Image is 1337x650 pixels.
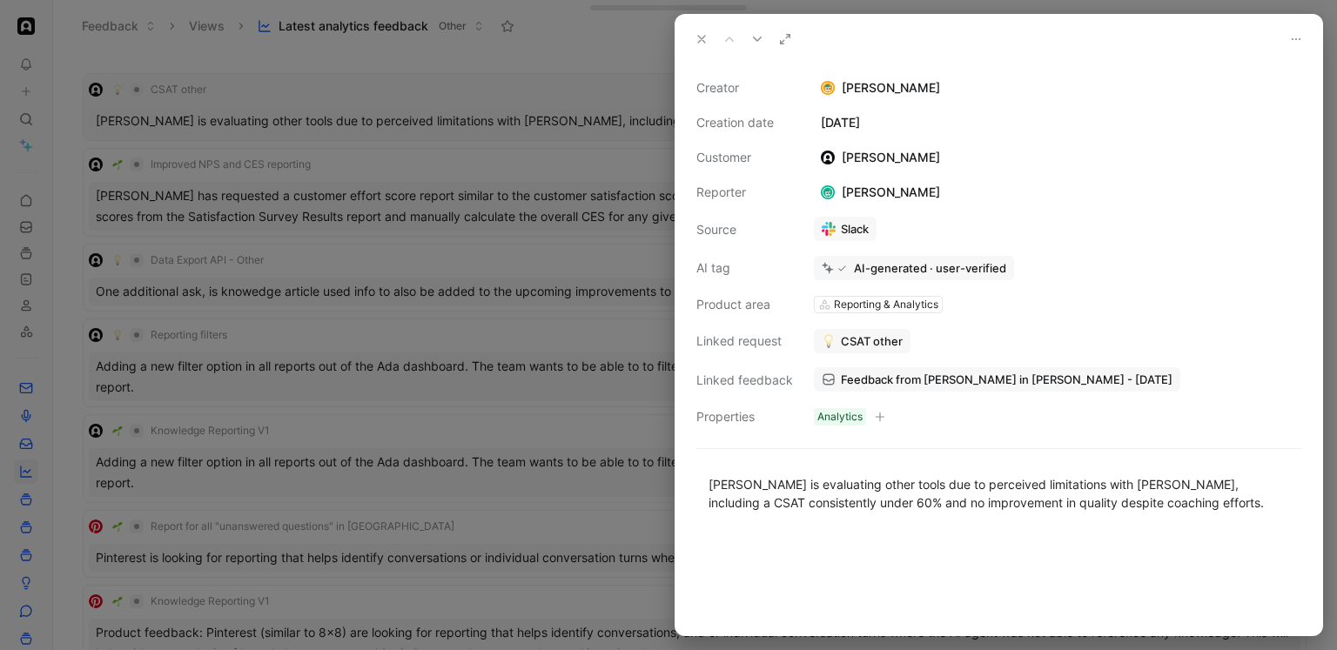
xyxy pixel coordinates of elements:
[814,112,1301,133] div: [DATE]
[696,294,793,315] div: Product area
[696,112,793,133] div: Creation date
[696,406,793,427] div: Properties
[841,372,1172,387] span: Feedback from [PERSON_NAME] in [PERSON_NAME] - [DATE]
[817,408,863,426] div: Analytics
[696,147,793,168] div: Customer
[696,219,793,240] div: Source
[821,151,835,164] img: logo
[841,333,903,349] span: CSAT other
[814,367,1180,392] a: Feedback from [PERSON_NAME] in [PERSON_NAME] - [DATE]
[814,182,947,203] div: [PERSON_NAME]
[696,331,793,352] div: Linked request
[814,147,947,168] div: [PERSON_NAME]
[696,370,793,391] div: Linked feedback
[696,182,793,203] div: Reporter
[814,329,910,353] button: 💡CSAT other
[814,77,1301,98] div: [PERSON_NAME]
[814,217,877,241] a: Slack
[822,334,836,348] img: 💡
[854,260,1006,276] div: AI-generated · user-verified
[696,258,793,278] div: AI tag
[709,475,1289,512] div: [PERSON_NAME] is evaluating other tools due to perceived limitations with [PERSON_NAME], includin...
[823,83,834,94] img: avatar
[834,296,938,313] div: Reporting & Analytics
[696,77,793,98] div: Creator
[823,187,834,198] img: avatar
